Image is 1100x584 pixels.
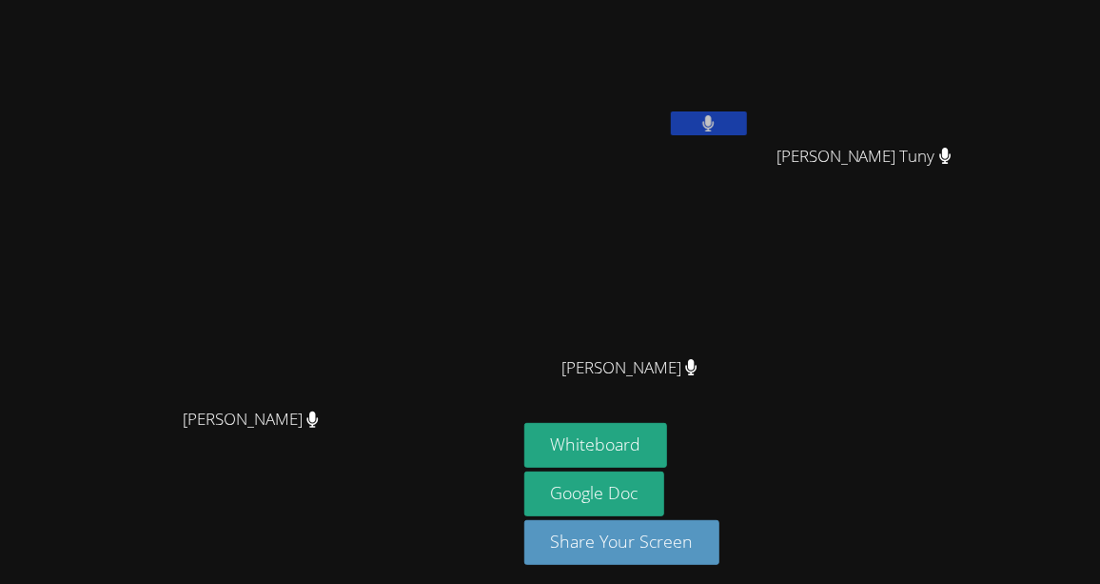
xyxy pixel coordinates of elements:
[183,406,319,433] span: [PERSON_NAME]
[524,520,720,565] button: Share Your Screen
[524,472,665,516] a: Google Doc
[524,423,668,468] button: Whiteboard
[776,143,952,171] span: [PERSON_NAME] Tuny
[561,354,697,382] span: [PERSON_NAME]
